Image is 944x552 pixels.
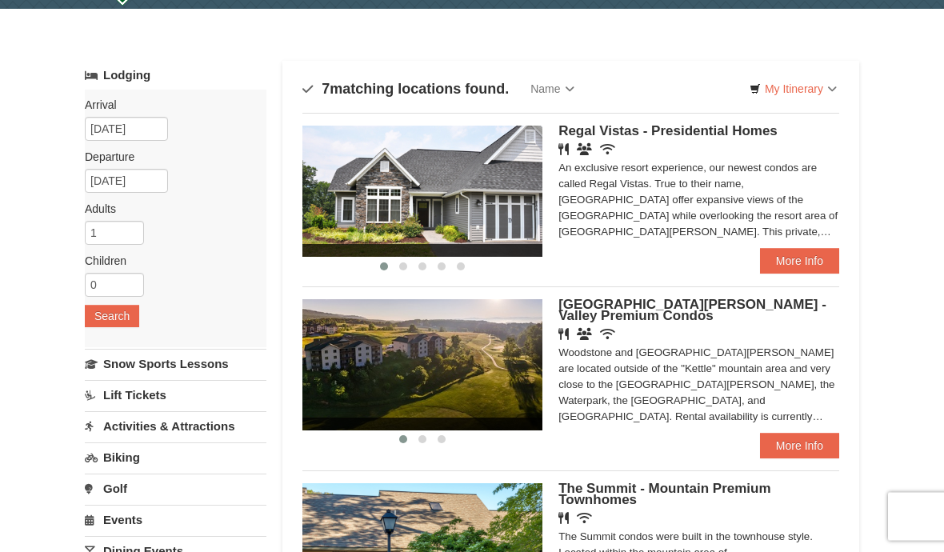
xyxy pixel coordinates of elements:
i: Wireless Internet (free) [600,329,615,341]
a: My Itinerary [739,78,847,102]
i: Restaurant [558,513,569,525]
label: Arrival [85,98,254,114]
button: Search [85,306,139,328]
label: Departure [85,150,254,166]
i: Banquet Facilities [577,329,592,341]
i: Wireless Internet (free) [600,144,615,156]
label: Adults [85,202,254,218]
span: Regal Vistas - Presidential Homes [558,124,778,139]
i: Restaurant [558,329,569,341]
a: Golf [85,474,266,504]
a: Lodging [85,62,266,90]
span: The Summit - Mountain Premium Townhomes [558,482,770,508]
a: Activities & Attractions [85,412,266,442]
div: An exclusive resort experience, our newest condos are called Regal Vistas. True to their name, [G... [558,161,839,241]
a: Name [518,74,586,106]
label: Children [85,254,254,270]
div: Woodstone and [GEOGRAPHIC_DATA][PERSON_NAME] are located outside of the "Kettle" mountain area an... [558,346,839,426]
a: More Info [760,434,839,459]
span: 7 [322,82,330,98]
h4: matching locations found. [302,82,509,98]
i: Wireless Internet (free) [577,513,592,525]
a: Biking [85,443,266,473]
a: Snow Sports Lessons [85,350,266,379]
a: Events [85,506,266,535]
i: Banquet Facilities [577,144,592,156]
i: Restaurant [558,144,569,156]
a: More Info [760,249,839,274]
span: [GEOGRAPHIC_DATA][PERSON_NAME] - Valley Premium Condos [558,298,826,324]
a: Lift Tickets [85,381,266,410]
